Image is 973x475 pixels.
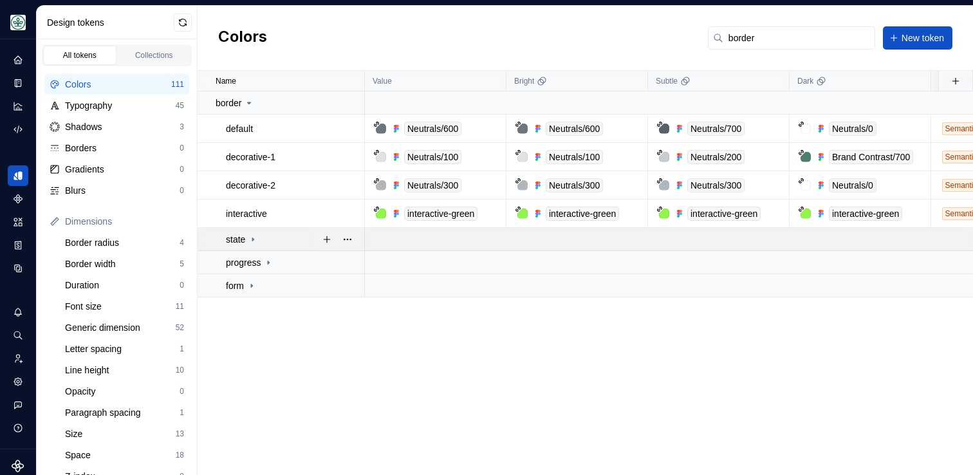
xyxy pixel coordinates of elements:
[171,79,184,89] div: 111
[65,364,176,377] div: Line height
[546,207,619,221] div: interactive-green
[65,300,176,313] div: Font size
[8,73,28,93] div: Documentation
[47,16,174,29] div: Design tokens
[216,76,236,86] p: Name
[687,178,745,192] div: Neutrals/300
[883,26,952,50] button: New token
[546,122,603,136] div: Neutrals/600
[176,301,184,312] div: 11
[404,178,461,192] div: Neutrals/300
[8,302,28,322] button: Notifications
[176,322,184,333] div: 52
[44,180,189,201] a: Blurs0
[829,178,876,192] div: Neutrals/0
[180,407,184,418] div: 1
[180,164,184,174] div: 0
[216,97,241,109] p: border
[180,344,184,354] div: 1
[8,325,28,346] button: Search ⌘K
[8,212,28,232] a: Assets
[829,150,913,164] div: Brand Contrast/700
[8,50,28,70] a: Home
[65,257,180,270] div: Border width
[180,237,184,248] div: 4
[180,122,184,132] div: 3
[8,96,28,116] a: Analytics
[65,449,176,461] div: Space
[226,179,275,192] p: decorative-2
[65,184,180,197] div: Blurs
[60,424,189,444] a: Size13
[60,232,189,253] a: Border radius4
[122,50,187,61] div: Collections
[44,138,189,158] a: Borders0
[60,254,189,274] a: Border width5
[226,151,275,163] p: decorative-1
[65,78,171,91] div: Colors
[176,365,184,375] div: 10
[180,185,184,196] div: 0
[65,406,180,419] div: Paragraph spacing
[65,120,180,133] div: Shadows
[65,99,176,112] div: Typography
[8,258,28,279] a: Data sources
[226,233,245,246] p: state
[10,15,26,30] img: df5db9ef-aba0-4771-bf51-9763b7497661.png
[44,116,189,137] a: Shadows3
[218,26,267,50] h2: Colors
[8,189,28,209] a: Components
[8,235,28,256] a: Storybook stories
[65,236,180,249] div: Border radius
[60,339,189,359] a: Letter spacing1
[65,321,176,334] div: Generic dimension
[829,122,876,136] div: Neutrals/0
[373,76,392,86] p: Value
[60,317,189,338] a: Generic dimension52
[656,76,678,86] p: Subtle
[180,259,184,269] div: 5
[8,348,28,369] a: Invite team
[8,395,28,415] button: Contact support
[723,26,875,50] input: Search in tokens...
[546,150,603,164] div: Neutrals/100
[8,119,28,140] a: Code automation
[687,207,761,221] div: interactive-green
[180,280,184,290] div: 0
[65,385,180,398] div: Opacity
[404,207,477,221] div: interactive-green
[226,279,244,292] p: form
[65,427,176,440] div: Size
[226,122,253,135] p: default
[65,142,180,154] div: Borders
[176,100,184,111] div: 45
[8,165,28,186] div: Design tokens
[60,445,189,465] a: Space18
[226,256,261,269] p: progress
[829,207,902,221] div: interactive-green
[44,159,189,180] a: Gradients0
[176,429,184,439] div: 13
[404,122,461,136] div: Neutrals/600
[48,50,112,61] div: All tokens
[902,32,944,44] span: New token
[60,381,189,402] a: Opacity0
[797,76,813,86] p: Dark
[226,207,267,220] p: interactive
[65,163,180,176] div: Gradients
[404,150,461,164] div: Neutrals/100
[687,150,745,164] div: Neutrals/200
[687,122,745,136] div: Neutrals/700
[8,371,28,392] a: Settings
